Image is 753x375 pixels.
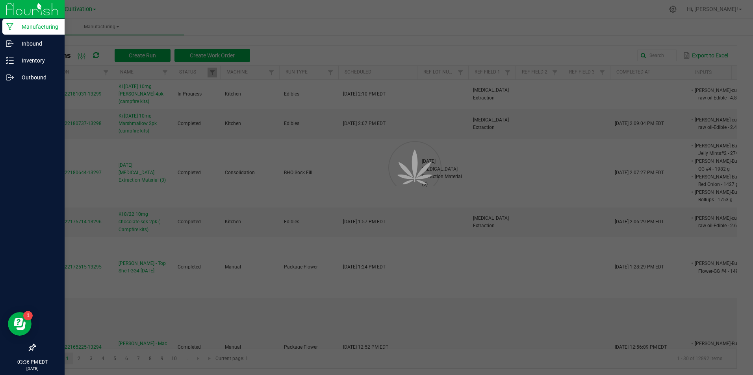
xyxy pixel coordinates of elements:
inline-svg: Inbound [6,40,14,48]
iframe: Resource center [8,312,32,336]
p: [DATE] [4,366,61,371]
inline-svg: Outbound [6,74,14,81]
inline-svg: Manufacturing [6,23,14,31]
inline-svg: Inventory [6,57,14,64]
p: Inventory [14,56,61,65]
p: 03:36 PM EDT [4,358,61,366]
p: Manufacturing [14,22,61,31]
p: Outbound [14,73,61,82]
p: Inbound [14,39,61,48]
iframe: Resource center unread badge [23,311,33,320]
